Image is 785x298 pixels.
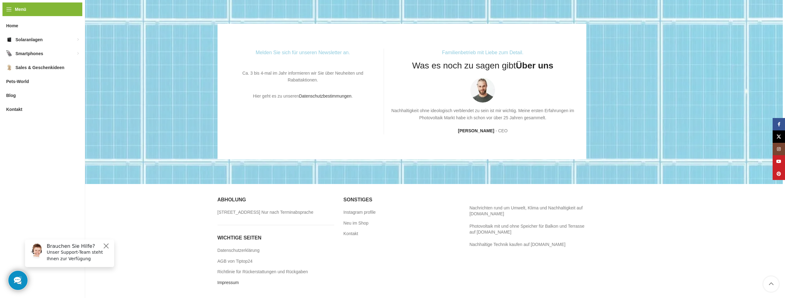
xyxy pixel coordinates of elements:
[6,64,12,71] img: Sales & Geschenkideen
[442,49,524,57] div: Familienbetrieb mit Liebe zum Detail.
[15,62,64,73] span: Sales & Geschenkideen
[6,76,29,87] span: Pets-World
[27,15,90,28] p: Unser Support-Team steht Ihnen zur Verfügung
[773,155,785,168] a: YouTube Social Link
[516,61,553,70] strong: Über uns
[218,269,309,275] a: Richtlinie für Rückerstattungen und Rückgaben
[469,224,584,235] a: Photovoltaik mit und ohne Speicher für Balkon und Terrasse auf [DOMAIN_NAME]
[15,48,43,59] span: Smartphones
[773,143,785,155] a: Instagram Social Link
[218,258,253,265] a: AGB von Tiptop24
[218,209,314,216] a: [STREET_ADDRESS] Nur nach Terminabsprache
[218,234,334,241] h5: Wichtige seiten
[469,205,583,217] a: Nachrichten rund um Umwelt, Klima und Nachhaltigkeit auf [DOMAIN_NAME]
[469,242,565,247] a: Nachhaltige Technik kaufen auf [DOMAIN_NAME]
[773,118,785,130] a: Facebook Social Link
[343,196,460,203] h5: Sonstiges
[218,280,239,286] a: Impressum
[6,50,12,57] img: Smartphones
[6,20,18,31] span: Home
[218,196,334,203] h5: Abholung
[384,107,582,121] p: Nachhaltigkeit ohne ideologisch verblendet zu sein ist mir wichtig. Meine ersten Erfahrungen im P...
[218,248,260,254] a: Datenschutzerklärung
[6,104,22,115] span: Kontakt
[384,127,582,134] footer: [PERSON_NAME]
[343,231,359,237] a: Kontakt
[27,9,90,15] h6: Brauchen Sie Hilfe?
[15,6,26,13] span: Menü
[412,59,554,72] h4: Was es noch zu sagen gibt
[227,93,379,99] p: Hier geht es zu unseren .
[763,276,779,292] a: Scroll to top button
[299,94,352,99] a: Datenschutzbestimmungen
[227,70,379,84] p: Ca. 3 bis 4-mal im Jahr informieren wir Sie über Neuheiten und Rabattaktionen.
[6,90,16,101] span: Blog
[773,168,785,180] a: Pinterest Social Link
[343,220,369,226] a: Neu im Shop
[15,34,43,45] span: Solaranlagen
[343,209,376,216] a: Instagram profile
[494,128,508,133] span: CEO
[6,37,12,43] img: Solaranlagen
[82,8,90,15] button: Close
[9,9,24,24] img: Customer service
[773,130,785,143] a: X Social Link
[256,49,350,57] div: Melden Sie sich für unseren Newsletter an.
[379,78,586,134] div: 1 / 1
